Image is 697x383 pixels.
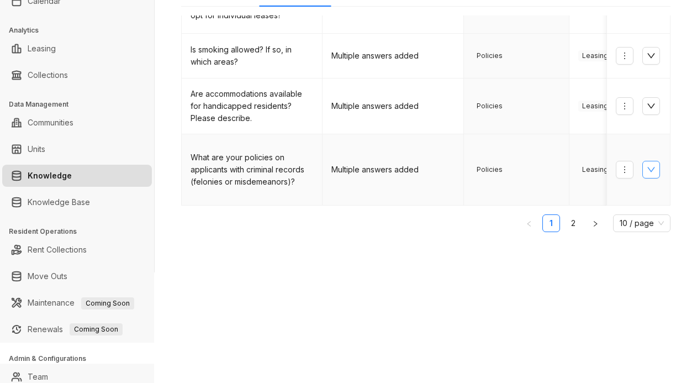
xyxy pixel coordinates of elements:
[2,318,152,340] li: Renewals
[520,214,538,232] button: left
[28,165,72,187] a: Knowledge
[28,239,87,261] a: Rent Collections
[620,165,629,174] span: more
[2,265,152,287] li: Move Outs
[620,102,629,111] span: more
[520,214,538,232] li: Previous Page
[28,64,68,86] a: Collections
[2,112,152,134] li: Communities
[587,214,604,232] button: right
[647,51,656,60] span: down
[647,165,656,174] span: down
[323,78,463,134] td: Multiple answers added
[28,138,45,160] a: Units
[2,292,152,314] li: Maintenance
[2,64,152,86] li: Collections
[28,38,56,60] a: Leasing
[9,25,154,35] h3: Analytics
[542,214,560,232] li: 1
[620,51,629,60] span: more
[564,214,582,232] li: 2
[578,101,612,112] span: Leasing
[592,221,599,227] span: right
[587,214,604,232] li: Next Page
[28,318,123,340] a: RenewalsComing Soon
[70,323,123,335] span: Coming Soon
[323,134,463,206] td: Multiple answers added
[473,101,506,112] span: Policies
[28,191,90,213] a: Knowledge Base
[647,102,656,111] span: down
[9,354,154,364] h3: Admin & Configurations
[473,50,506,61] span: Policies
[578,164,612,175] span: Leasing
[191,151,313,188] div: What are your policies on applicants with criminal records (felonies or misdemeanors)?
[565,215,582,232] a: 2
[2,165,152,187] li: Knowledge
[323,34,463,78] td: Multiple answers added
[2,38,152,60] li: Leasing
[613,214,670,232] div: Page Size
[578,50,612,61] span: Leasing
[28,112,73,134] a: Communities
[191,44,313,68] div: Is smoking allowed? If so, in which areas?
[28,265,67,287] a: Move Outs
[2,239,152,261] li: Rent Collections
[526,221,532,227] span: left
[473,164,506,175] span: Policies
[9,99,154,109] h3: Data Management
[2,138,152,160] li: Units
[191,88,313,124] div: Are accommodations available for handicapped residents? Please describe.
[81,297,134,309] span: Coming Soon
[543,215,559,232] a: 1
[9,227,154,237] h3: Resident Operations
[2,191,152,213] li: Knowledge Base
[620,215,664,232] span: 10 / page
